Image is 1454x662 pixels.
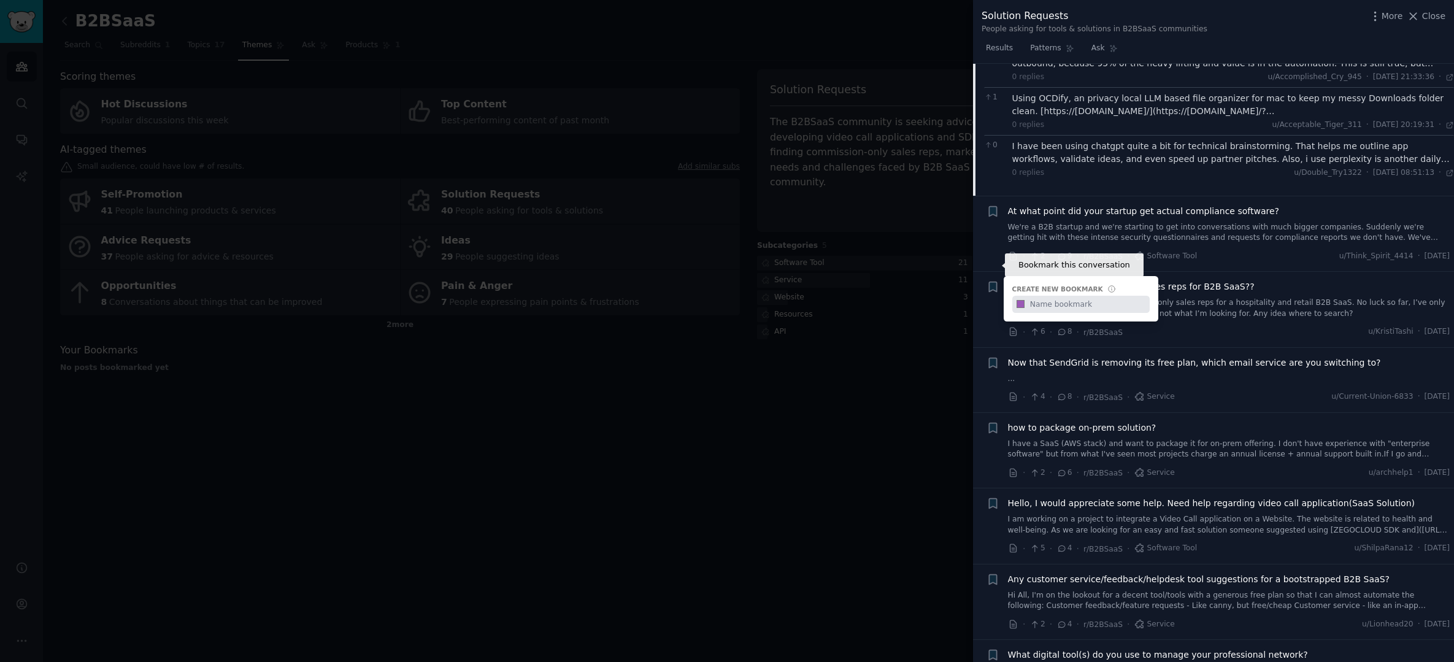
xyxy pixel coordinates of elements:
[1050,391,1052,404] span: ·
[1425,543,1450,554] span: [DATE]
[1083,328,1123,337] span: r/B2BSaaS
[982,9,1207,24] div: Solution Requests
[984,92,1006,103] span: 1
[1028,296,1149,313] input: Name bookmark
[1026,39,1078,64] a: Patterns
[1077,466,1079,479] span: ·
[1008,573,1390,586] span: Any customer service/feedback/helpdesk tool suggestions for a bootstrapped B2B SaaS?
[1422,10,1445,23] span: Close
[1439,120,1441,131] span: ·
[982,24,1207,35] div: People asking for tools & solutions in B2BSaaS communities
[1008,298,1450,319] a: Hi everyone, I’m looking for commision only sales reps for a hospitality and retail B2B SaaS. No ...
[1029,326,1045,337] span: 6
[1382,10,1403,23] span: More
[986,43,1013,54] span: Results
[1083,393,1123,402] span: r/B2BSaaS
[1029,251,1045,262] span: 2
[1331,391,1413,402] span: u/Current-Union-6833
[1368,326,1413,337] span: u/KristiTashi
[1366,72,1369,83] span: ·
[1272,120,1361,129] span: u/Acceptable_Tiger_311
[1023,618,1025,631] span: ·
[1029,391,1045,402] span: 4
[1439,167,1441,179] span: ·
[1023,542,1025,555] span: ·
[1077,391,1079,404] span: ·
[1127,466,1129,479] span: ·
[1056,543,1072,554] span: 4
[1023,326,1025,339] span: ·
[1373,120,1434,131] span: [DATE] 20:19:31
[1418,619,1420,630] span: ·
[1077,542,1079,555] span: ·
[1418,391,1420,402] span: ·
[1008,356,1381,369] a: Now that SendGrid is removing its free plan, which email service are you switching to?
[1029,619,1045,630] span: 2
[1425,468,1450,479] span: [DATE]
[1127,618,1129,631] span: ·
[982,39,1017,64] a: Results
[1267,72,1361,81] span: u/Accomplished_Cry_945
[1339,251,1414,262] span: u/Think_Spirit_4414
[1087,39,1122,64] a: Ask
[1418,326,1420,337] span: ·
[1083,620,1123,629] span: r/B2BSaaS
[1425,619,1450,630] span: [DATE]
[1008,421,1156,434] a: how to package on-prem solution?
[1134,543,1198,554] span: Software Tool
[1134,391,1175,402] span: Service
[1407,10,1445,23] button: Close
[1439,72,1441,83] span: ·
[1083,252,1123,261] span: r/B2BSaaS
[1418,543,1420,554] span: ·
[1418,468,1420,479] span: ·
[1056,326,1072,337] span: 8
[1091,43,1105,54] span: Ask
[1029,468,1045,479] span: 2
[1008,514,1450,536] a: I am working on a project to integrate a Video Call application on a Website. The website is rela...
[1127,250,1129,263] span: ·
[1008,497,1415,510] a: Hello, I would appreciate some help. Need help regarding video call application(SaaS Solution)
[1366,167,1369,179] span: ·
[1369,468,1414,479] span: u/archhelp1
[1127,391,1129,404] span: ·
[1029,543,1045,554] span: 5
[1369,10,1403,23] button: More
[1083,545,1123,553] span: r/B2BSaaS
[1425,326,1450,337] span: [DATE]
[1050,466,1052,479] span: ·
[1008,590,1450,612] a: Hi All, I'm on the lookout for a decent tool/tools with a generous free plan so that I can almost...
[1373,167,1434,179] span: [DATE] 08:51:13
[1056,619,1072,630] span: 4
[1056,468,1072,479] span: 6
[1008,205,1279,218] a: At what point did your startup get actual compliance software?
[1294,168,1362,177] span: u/Double_Try1322
[1134,251,1198,262] span: Software Tool
[1077,618,1079,631] span: ·
[1023,391,1025,404] span: ·
[1056,391,1072,402] span: 8
[1127,542,1129,555] span: ·
[1008,649,1308,661] a: What digital tool(s) do you use to manage your professional network?
[984,140,1006,151] span: 0
[1425,251,1450,262] span: [DATE]
[1008,374,1450,385] a: ...
[1012,285,1103,293] div: Create new bookmark
[1425,391,1450,402] span: [DATE]
[1373,72,1434,83] span: [DATE] 21:33:36
[1418,251,1420,262] span: ·
[1030,43,1061,54] span: Patterns
[1077,326,1079,339] span: ·
[1077,250,1079,263] span: ·
[1050,250,1052,263] span: ·
[1023,250,1025,263] span: ·
[1134,468,1175,479] span: Service
[1355,543,1414,554] span: u/ShilpaRana12
[1083,469,1123,477] span: r/B2BSaaS
[1366,120,1369,131] span: ·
